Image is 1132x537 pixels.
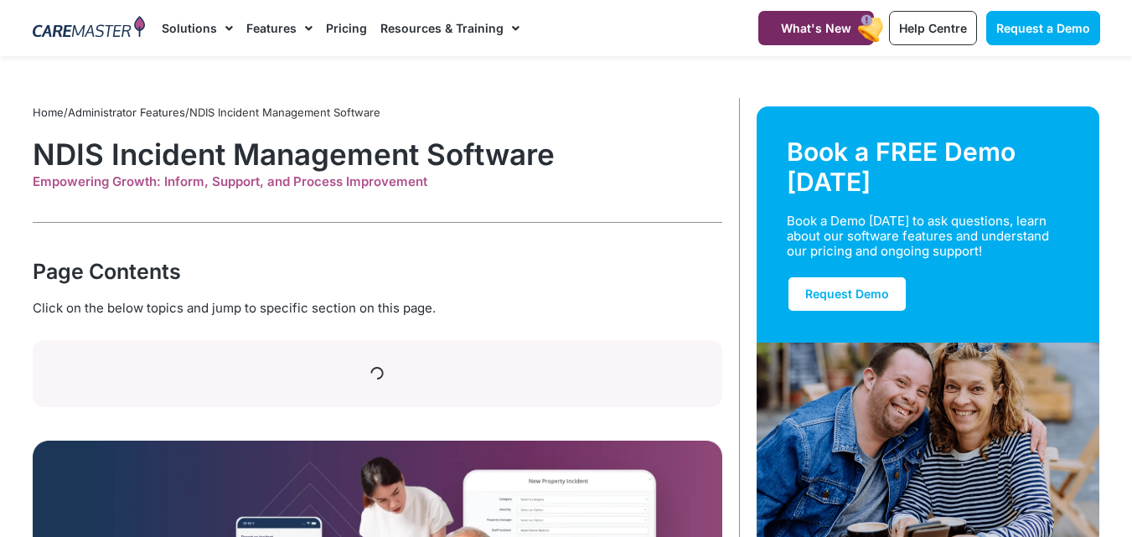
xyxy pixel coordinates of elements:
[787,214,1050,259] div: Book a Demo [DATE] to ask questions, learn about our software features and understand our pricing...
[781,21,851,35] span: What's New
[996,21,1090,35] span: Request a Demo
[189,106,380,119] span: NDIS Incident Management Software
[68,106,185,119] a: Administrator Features
[33,174,722,189] div: Empowering Growth: Inform, Support, and Process Improvement
[986,11,1100,45] a: Request a Demo
[787,137,1070,197] div: Book a FREE Demo [DATE]
[33,106,380,119] span: / /
[889,11,977,45] a: Help Centre
[805,287,889,301] span: Request Demo
[33,106,64,119] a: Home
[787,276,907,312] a: Request Demo
[33,16,146,41] img: CareMaster Logo
[758,11,874,45] a: What's New
[33,137,722,172] h1: NDIS Incident Management Software
[899,21,967,35] span: Help Centre
[33,256,722,287] div: Page Contents
[33,299,722,318] div: Click on the below topics and jump to specific section on this page.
